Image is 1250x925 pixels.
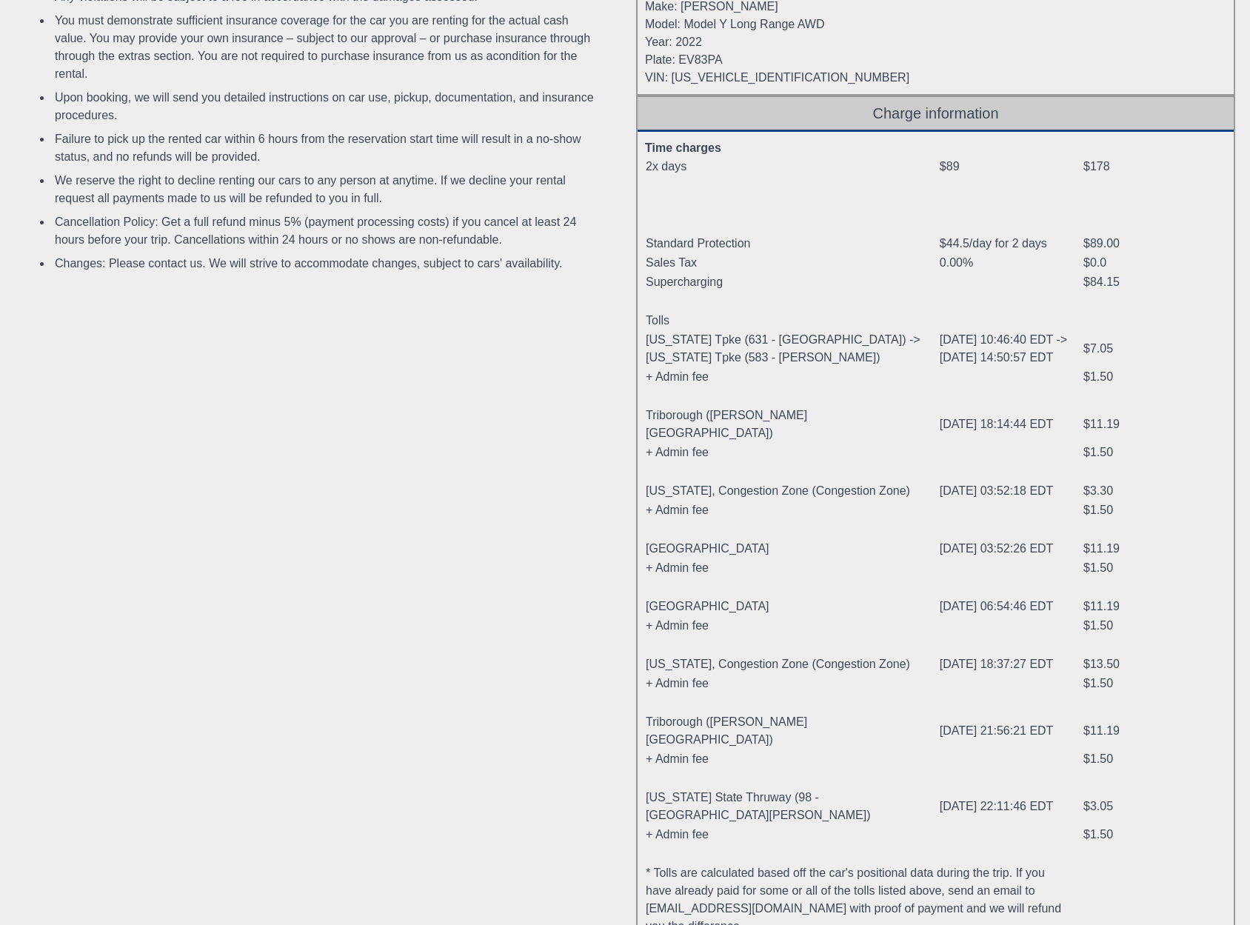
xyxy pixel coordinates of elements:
[52,86,604,127] li: Upon booking, we will send you detailed instructions on car use, pickup, documentation, and insur...
[52,169,604,210] li: We reserve the right to decline renting our cars to any person at anytime. If we decline your ren...
[645,406,939,443] td: Triborough ([PERSON_NAME][GEOGRAPHIC_DATA])
[645,273,939,292] td: Supercharging
[645,139,1223,157] div: Time charges
[939,655,1083,674] td: [DATE] 18:37:27 EDT
[1083,501,1223,520] td: $1.50
[939,234,1083,253] td: $44.5/day for 2 days
[645,674,939,693] td: + Admin fee
[52,127,604,169] li: Failure to pick up the rented car within 6 hours from the reservation start time will result in a...
[645,330,939,367] td: [US_STATE] Tpke (631 - [GEOGRAPHIC_DATA]) -> [US_STATE] Tpke (583 - [PERSON_NAME])
[645,157,939,176] td: 2x days
[52,210,604,252] li: Cancellation Policy: Get a full refund minus 5% (payment processing costs) if you cancel at least...
[645,253,939,273] td: Sales Tax
[645,788,939,825] td: [US_STATE] State Thruway (98 - [GEOGRAPHIC_DATA][PERSON_NAME])
[645,655,939,674] td: [US_STATE], Congestion Zone (Congestion Zone)
[638,97,1234,132] div: Charge information
[645,825,939,844] td: + Admin fee
[1083,157,1223,176] td: $178
[645,234,939,253] td: Standard Protection
[645,539,939,558] td: [GEOGRAPHIC_DATA]
[1083,825,1223,844] td: $1.50
[52,252,604,276] li: Changes: Please contact us. We will strive to accommodate changes, subject to cars' availability.
[939,481,1083,501] td: [DATE] 03:52:18 EDT
[939,406,1083,443] td: [DATE] 18:14:44 EDT
[645,501,939,520] td: + Admin fee
[645,712,939,749] td: Triborough ([PERSON_NAME][GEOGRAPHIC_DATA])
[1083,234,1223,253] td: $89.00
[645,558,939,578] td: + Admin fee
[645,749,939,769] td: + Admin fee
[1083,558,1223,578] td: $1.50
[939,330,1083,367] td: [DATE] 10:46:40 EDT -> [DATE] 14:50:57 EDT
[645,597,939,616] td: [GEOGRAPHIC_DATA]
[1083,712,1223,749] td: $11.19
[939,253,1083,273] td: 0.00%
[1083,481,1223,501] td: $3.30
[1083,443,1223,462] td: $1.50
[939,788,1083,825] td: [DATE] 22:11:46 EDT
[645,367,939,387] td: + Admin fee
[645,443,939,462] td: + Admin fee
[1083,749,1223,769] td: $1.50
[1083,330,1223,367] td: $7.05
[1083,273,1223,292] td: $84.15
[1083,539,1223,558] td: $11.19
[939,597,1083,616] td: [DATE] 06:54:46 EDT
[939,712,1083,749] td: [DATE] 21:56:21 EDT
[645,616,939,635] td: + Admin fee
[1083,367,1223,387] td: $1.50
[645,481,939,501] td: [US_STATE], Congestion Zone (Congestion Zone)
[939,539,1083,558] td: [DATE] 03:52:26 EDT
[645,311,939,330] td: Tolls
[1083,253,1223,273] td: $0.0
[1083,674,1223,693] td: $1.50
[1083,655,1223,674] td: $13.50
[939,157,1083,176] td: $89
[1083,406,1223,443] td: $11.19
[52,9,604,86] li: You must demonstrate sufficient insurance coverage for the car you are renting for the actual cas...
[1083,788,1223,825] td: $3.05
[1083,597,1223,616] td: $11.19
[1083,616,1223,635] td: $1.50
